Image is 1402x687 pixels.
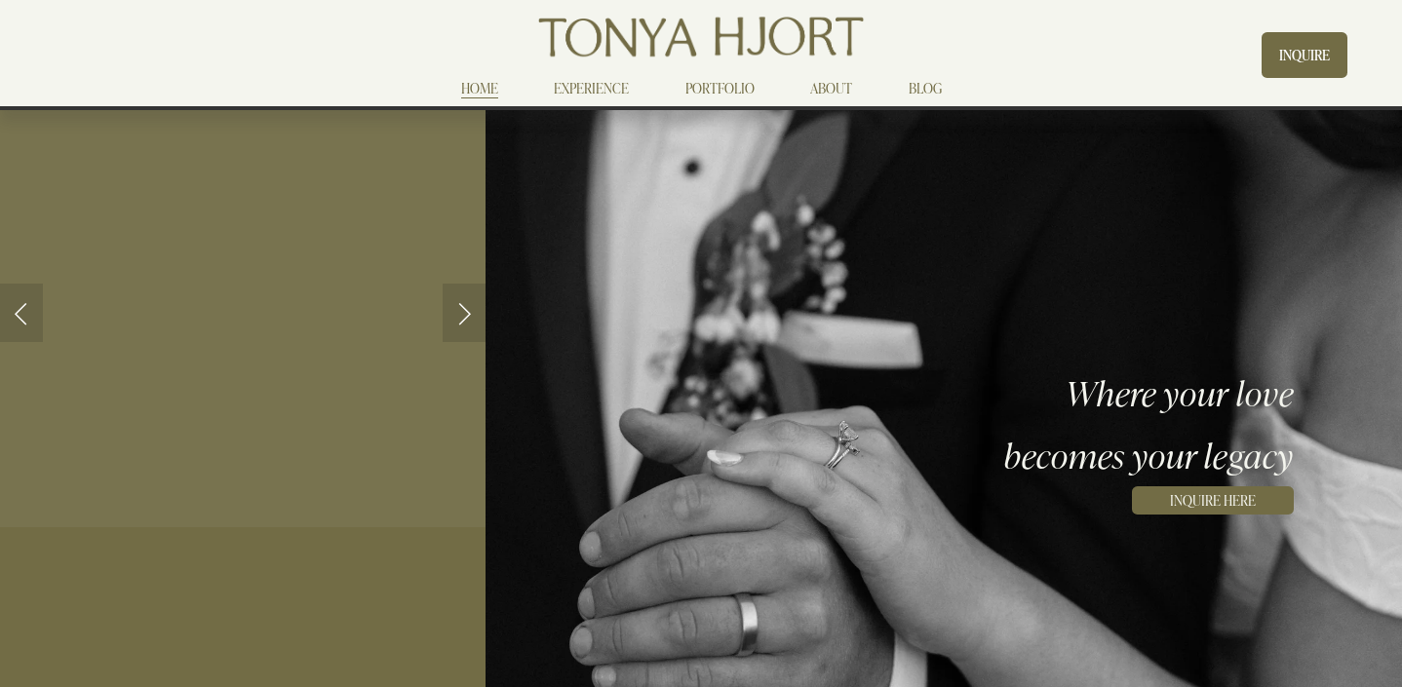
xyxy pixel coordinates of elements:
[443,284,486,342] a: Next Slide
[863,375,1294,410] h3: Where your love
[685,77,755,100] a: PORTFOLIO
[909,77,942,100] a: BLOG
[1132,486,1294,515] a: INQUIRE HERE
[461,77,498,100] a: HOME
[554,77,629,100] a: EXPERIENCE
[810,77,852,100] a: ABOUT
[863,438,1294,473] h3: becomes your legacy
[1262,32,1347,78] a: INQUIRE
[534,10,867,64] img: Tonya Hjort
